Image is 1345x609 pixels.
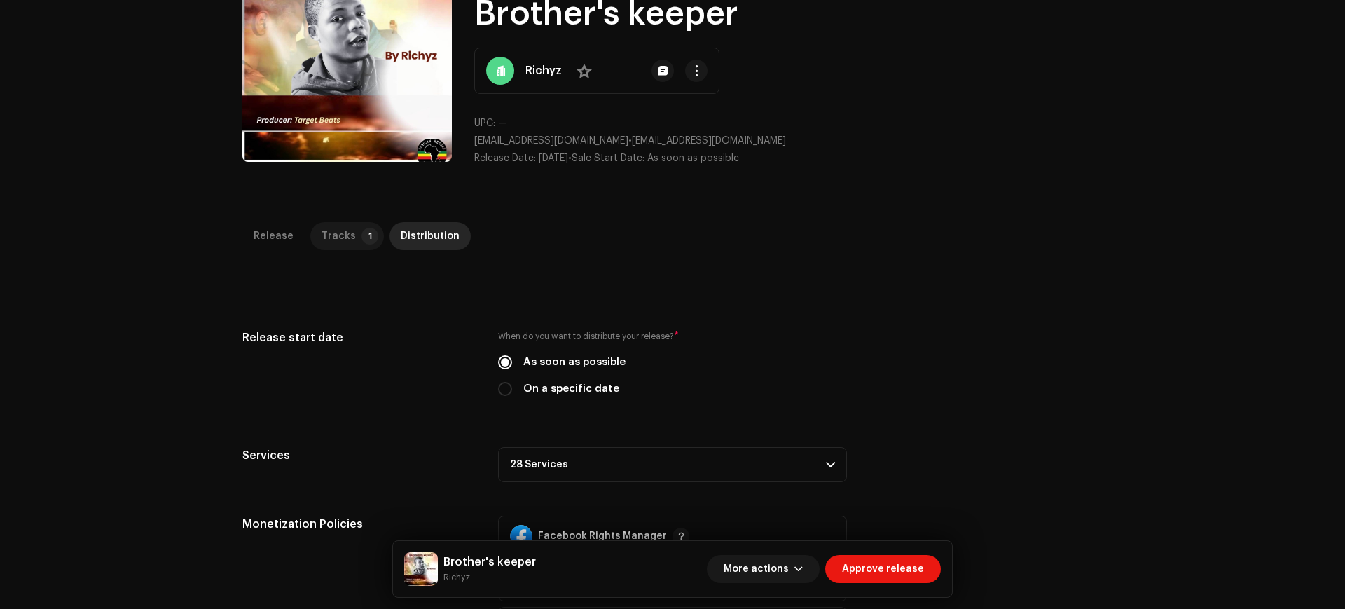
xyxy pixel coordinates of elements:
[474,118,495,128] span: UPC:
[539,153,568,163] span: [DATE]
[498,118,507,128] span: —
[443,554,536,570] h5: Brother's keeper
[572,153,644,163] span: Sale Start Date:
[523,381,619,397] label: On a specific date
[254,222,294,250] div: Release
[825,555,941,583] button: Approve release
[707,555,820,583] button: More actions
[647,153,739,163] span: As soon as possible
[498,329,674,343] small: When do you want to distribute your release?
[242,516,476,533] h5: Monetization Policies
[474,153,536,163] span: Release Date:
[361,228,378,245] p-badge: 1
[404,552,438,586] img: f85f2127-ffb9-4f63-bd7f-71ffba49456b
[842,555,924,583] span: Approve release
[401,222,460,250] div: Distribution
[474,134,1103,149] p: •
[632,136,786,146] span: [EMAIL_ADDRESS][DOMAIN_NAME]
[474,136,628,146] span: [EMAIL_ADDRESS][DOMAIN_NAME]
[242,447,476,464] h5: Services
[538,531,667,542] strong: Facebook Rights Manager
[242,329,476,346] h5: Release start date
[474,153,572,163] span: •
[498,447,847,482] p-accordion-header: 28 Services
[525,62,562,79] strong: Richyz
[724,555,789,583] span: More actions
[443,570,536,584] small: Brother's keeper
[322,222,356,250] div: Tracks
[523,355,626,370] label: As soon as possible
